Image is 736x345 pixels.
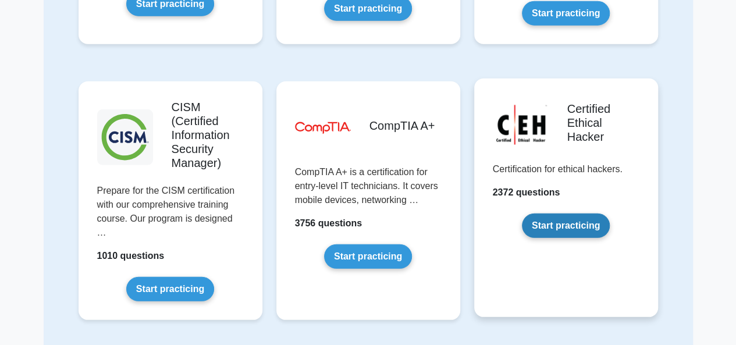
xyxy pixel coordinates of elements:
[126,277,214,301] a: Start practicing
[324,244,412,269] a: Start practicing
[522,1,610,26] a: Start practicing
[522,214,610,238] a: Start practicing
